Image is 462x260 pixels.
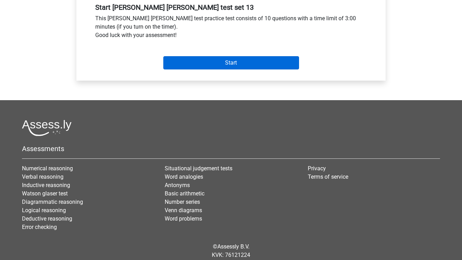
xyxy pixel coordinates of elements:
a: Logical reasoning [22,207,66,214]
a: Basic arithmetic [165,190,204,197]
a: Situational judgement tests [165,165,232,172]
h5: Start [PERSON_NAME] [PERSON_NAME] test set 13 [95,3,367,12]
div: This [PERSON_NAME] [PERSON_NAME] test practice test consists of 10 questions with a time limit of... [90,14,372,42]
img: Assessly logo [22,120,72,136]
a: Verbal reasoning [22,173,64,180]
a: Venn diagrams [165,207,202,214]
a: Deductive reasoning [22,215,72,222]
a: Error checking [22,224,57,230]
a: Privacy [308,165,326,172]
a: Inductive reasoning [22,182,70,188]
a: Number series [165,199,200,205]
input: Start [163,56,299,69]
a: Diagrammatic reasoning [22,199,83,205]
a: Antonyms [165,182,190,188]
h5: Assessments [22,144,440,153]
a: Word analogies [165,173,203,180]
a: Numerical reasoning [22,165,73,172]
a: Word problems [165,215,202,222]
a: Terms of service [308,173,348,180]
a: Assessly B.V. [217,243,249,250]
a: Watson glaser test [22,190,68,197]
